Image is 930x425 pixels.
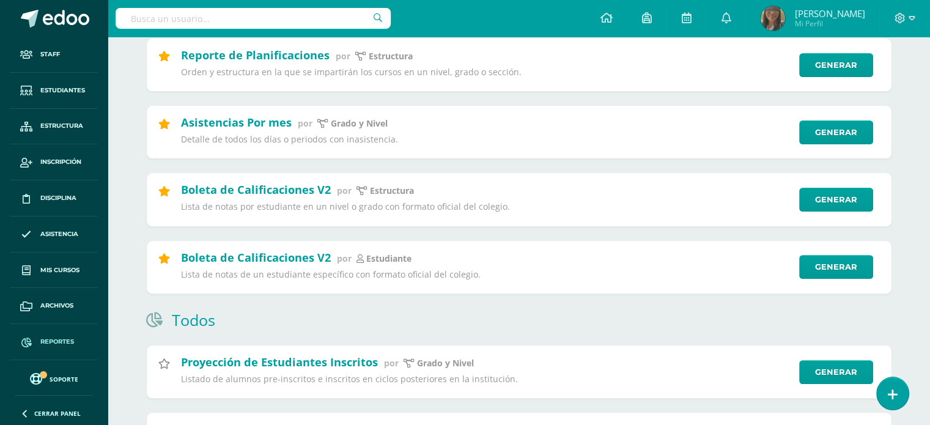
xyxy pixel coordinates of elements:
[181,201,791,212] p: Lista de notas por estudiante en un nivel o grado con formato oficial del colegio.
[331,118,388,129] p: Grado y Nivel
[417,358,474,369] p: Grado y Nivel
[10,288,98,324] a: Archivos
[384,357,399,369] span: por
[40,50,60,59] span: Staff
[181,67,791,78] p: Orden y estructura en la que se impartirán los cursos en un nivel, grado o sección.
[337,253,352,264] span: por
[40,193,76,203] span: Disciplina
[10,73,98,109] a: Estudiantes
[799,188,873,212] a: Generar
[181,269,791,280] p: Lista de notas de un estudiante específico con formato oficial del colegio.
[370,185,414,196] p: Estructura
[10,253,98,289] a: Mis cursos
[15,370,93,386] a: Soporte
[116,8,391,29] input: Busca un usuario...
[181,48,330,62] h2: Reporte de Planificaciones
[761,6,785,31] img: d98bf3c1f642bb0fd1b79fad2feefc7b.png
[10,144,98,180] a: Inscripción
[40,86,85,95] span: Estudiantes
[40,157,81,167] span: Inscripción
[40,265,79,275] span: Mis cursos
[40,337,74,347] span: Reportes
[10,180,98,216] a: Disciplina
[369,51,413,62] p: estructura
[172,309,215,330] h1: Todos
[34,409,81,418] span: Cerrar panel
[794,7,865,20] span: [PERSON_NAME]
[40,229,78,239] span: Asistencia
[181,250,331,265] h2: Boleta de Calificaciones V2
[794,18,865,29] span: Mi Perfil
[336,50,350,62] span: por
[181,115,292,130] h2: Asistencias Por mes
[298,117,312,129] span: por
[337,185,352,196] span: por
[40,301,73,311] span: Archivos
[10,37,98,73] a: Staff
[181,134,791,145] p: Detalle de todos los días o periodos con inasistencia.
[799,360,873,384] a: Generar
[181,355,378,369] h2: Proyección de Estudiantes Inscritos
[10,109,98,145] a: Estructura
[181,182,331,197] h2: Boleta de Calificaciones V2
[50,375,78,383] span: Soporte
[10,324,98,360] a: Reportes
[40,121,83,131] span: Estructura
[799,53,873,77] a: Generar
[10,216,98,253] a: Asistencia
[799,120,873,144] a: Generar
[181,374,791,385] p: Listado de alumnos pre-inscritos e inscritos en ciclos posteriores en la institución.
[799,255,873,279] a: Generar
[366,253,411,264] p: estudiante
